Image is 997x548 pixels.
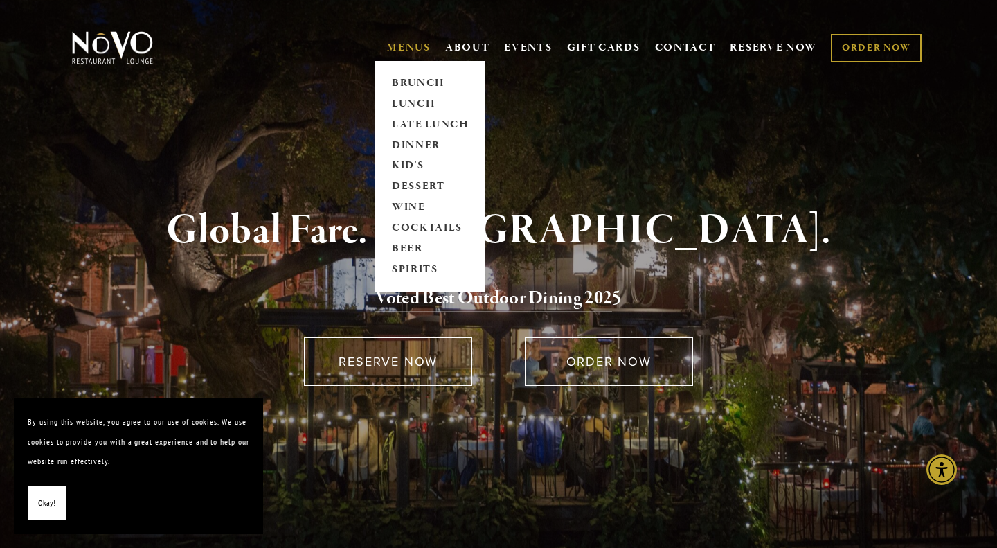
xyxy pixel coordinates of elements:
[445,41,490,55] a: ABOUT
[525,337,693,386] a: ORDER NOW
[387,156,474,177] a: KID'S
[28,486,66,521] button: Okay!
[387,135,474,156] a: DINNER
[304,337,472,386] a: RESERVE NOW
[387,239,474,260] a: BEER
[387,73,474,94] a: BRUNCH
[567,35,640,61] a: GIFT CARDS
[166,204,830,257] strong: Global Fare. [GEOGRAPHIC_DATA].
[387,218,474,239] a: COCKTAILS
[504,41,552,55] a: EVENTS
[387,94,474,114] a: LUNCH
[387,41,431,55] a: MENUS
[926,454,957,485] div: Accessibility Menu
[28,412,249,472] p: By using this website, you agree to our use of cookies. We use cookies to provide you with a grea...
[655,35,716,61] a: CONTACT
[831,34,922,62] a: ORDER NOW
[387,197,474,218] a: WINE
[730,35,817,61] a: RESERVE NOW
[387,260,474,281] a: SPIRITS
[38,493,55,513] span: Okay!
[14,398,263,534] section: Cookie banner
[387,114,474,135] a: LATE LUNCH
[95,284,902,313] h2: 5
[375,286,612,312] a: Voted Best Outdoor Dining 202
[69,30,156,65] img: Novo Restaurant &amp; Lounge
[387,177,474,197] a: DESSERT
